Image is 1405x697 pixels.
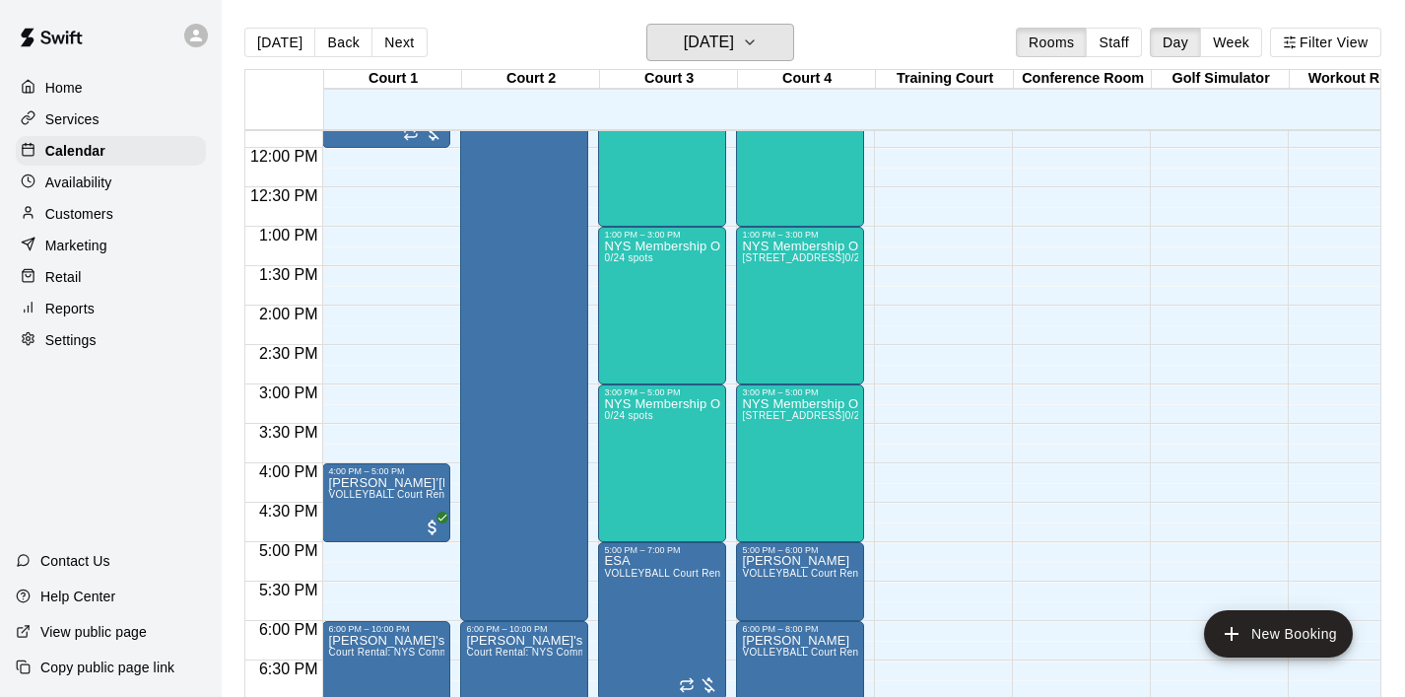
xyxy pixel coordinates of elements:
[646,24,794,61] button: [DATE]
[45,78,83,98] p: Home
[466,624,582,634] div: 6:00 PM – 10:00 PM
[254,266,323,283] span: 1:30 PM
[254,424,323,441] span: 3:30 PM
[604,252,652,263] span: 0/24 spots filled
[328,489,670,500] span: VOLLEYBALL Court Rental (Everyday After 3 pm and All Day Weekends)
[45,173,112,192] p: Availability
[254,463,323,480] span: 4:00 PM
[845,252,894,263] span: 0/24 spots filled
[1204,610,1353,658] button: add
[876,70,1014,89] div: Training Court
[423,518,442,537] span: All customers have paid
[598,69,726,227] div: 11:00 AM – 1:00 PM: NYS Membership Open Gym / Drop-Ins
[403,125,419,141] span: Recurring event
[40,658,174,677] p: Copy public page link
[16,231,206,260] a: Marketing
[254,661,323,677] span: 6:30 PM
[254,503,323,520] span: 4:30 PM
[254,227,323,244] span: 1:00 PM
[736,227,864,384] div: 1:00 PM – 3:00 PM: NYS Membership Open Gym / Drop-Ins
[45,141,105,161] p: Calendar
[16,262,206,292] a: Retail
[328,624,444,634] div: 6:00 PM – 10:00 PM
[45,204,113,224] p: Customers
[742,545,858,555] div: 5:00 PM – 6:00 PM
[245,187,322,204] span: 12:30 PM
[845,410,894,421] span: 0/24 spots filled
[684,29,734,56] h6: [DATE]
[324,70,462,89] div: Court 1
[322,463,450,542] div: 4:00 PM – 5:00 PM: Jo’Lon Clark
[460,69,588,621] div: 11:00 AM – 6:00 PM: Chris Austin
[16,199,206,229] a: Customers
[742,387,858,397] div: 3:00 PM – 5:00 PM
[736,542,864,621] div: 5:00 PM – 6:00 PM: Tarah James
[466,647,784,658] span: Court Rental: NYS Community Club / League Volleyball (After 3 pm)
[604,410,652,421] span: 0/24 spots filled
[1150,28,1201,57] button: Day
[598,384,726,542] div: 3:00 PM – 5:00 PM: NYS Membership Open Gym / Drop-Ins
[16,105,206,134] a: Services
[16,136,206,166] a: Calendar
[314,28,372,57] button: Back
[45,299,95,318] p: Reports
[742,230,858,240] div: 1:00 PM – 3:00 PM
[371,28,427,57] button: Next
[736,69,864,227] div: 11:00 AM – 1:00 PM: NYS Membership Open Gym / Drop-Ins
[328,466,444,476] div: 4:00 PM – 5:00 PM
[45,109,100,129] p: Services
[604,387,720,397] div: 3:00 PM – 5:00 PM
[1270,28,1380,57] button: Filter View
[462,70,600,89] div: Court 2
[40,551,110,571] p: Contact Us
[328,647,646,658] span: Court Rental: NYS Community Club / League Volleyball (After 3 pm)
[604,568,946,579] span: VOLLEYBALL Court Rental (Everyday After 3 pm and All Day Weekends)
[738,70,876,89] div: Court 4
[254,621,323,638] span: 6:00 PM
[254,384,323,401] span: 3:00 PM
[45,236,107,255] p: Marketing
[604,545,720,555] div: 5:00 PM – 7:00 PM
[742,410,844,421] span: [STREET_ADDRESS]
[1200,28,1262,57] button: Week
[45,267,82,287] p: Retail
[254,582,323,598] span: 5:30 PM
[244,28,315,57] button: [DATE]
[40,587,115,606] p: Help Center
[16,325,206,355] a: Settings
[16,294,206,323] a: Reports
[1086,28,1142,57] button: Staff
[679,677,695,693] span: Recurring event
[742,568,1084,579] span: VOLLEYBALL Court Rental (Everyday After 3 pm and All Day Weekends)
[604,230,720,240] div: 1:00 PM – 3:00 PM
[742,252,844,263] span: [STREET_ADDRESS]
[736,384,864,542] div: 3:00 PM – 5:00 PM: NYS Membership Open Gym / Drop-Ins
[1014,70,1152,89] div: Conference Room
[254,306,323,322] span: 2:00 PM
[245,148,322,165] span: 12:00 PM
[1016,28,1087,57] button: Rooms
[254,542,323,559] span: 5:00 PM
[600,70,738,89] div: Court 3
[742,624,858,634] div: 6:00 PM – 8:00 PM
[254,345,323,362] span: 2:30 PM
[45,330,97,350] p: Settings
[598,227,726,384] div: 1:00 PM – 3:00 PM: NYS Membership Open Gym / Drop-Ins
[742,647,1084,658] span: VOLLEYBALL Court Rental (Everyday After 3 pm and All Day Weekends)
[16,73,206,103] a: Home
[40,622,147,642] p: View public page
[1152,70,1290,89] div: Golf Simulator
[16,168,206,197] a: Availability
